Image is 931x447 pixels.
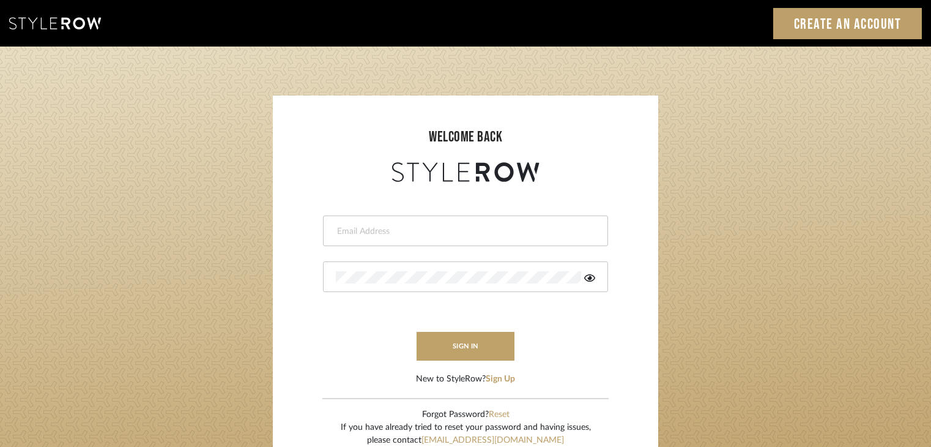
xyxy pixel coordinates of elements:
div: welcome back [285,126,646,148]
div: If you have already tried to reset your password and having issues, please contact [341,421,591,447]
button: sign in [417,332,514,361]
button: Sign Up [486,373,515,386]
input: Email Address [336,225,592,238]
div: New to StyleRow? [416,373,515,386]
div: Forgot Password? [341,408,591,421]
button: Reset [489,408,510,421]
a: Create an Account [773,8,922,39]
a: [EMAIL_ADDRESS][DOMAIN_NAME] [421,436,564,445]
